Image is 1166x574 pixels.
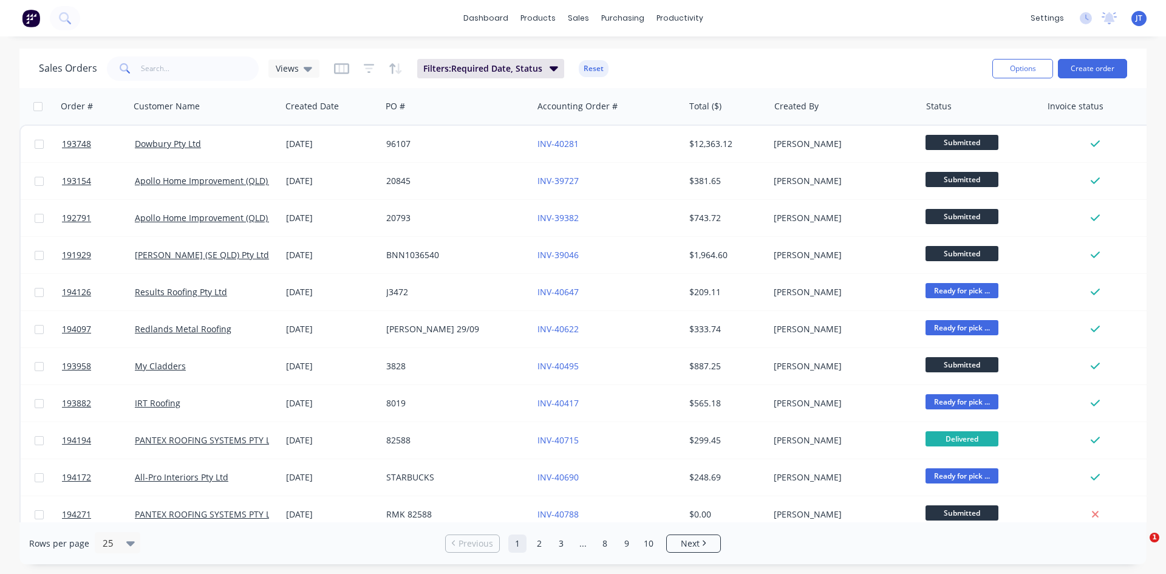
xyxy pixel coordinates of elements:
[386,508,521,521] div: RMK 82588
[774,434,909,446] div: [PERSON_NAME]
[926,135,998,150] span: Submitted
[386,100,405,112] div: PO #
[667,538,720,550] a: Next page
[62,249,91,261] span: 191929
[595,9,650,27] div: purchasing
[286,138,377,150] div: [DATE]
[285,100,339,112] div: Created Date
[689,249,760,261] div: $1,964.60
[386,360,521,372] div: 3828
[135,397,180,409] a: IRT Roofing
[135,175,298,186] a: Apollo Home Improvement (QLD) Pty Ltd
[618,535,636,553] a: Page 9
[62,311,135,347] a: 194097
[135,212,298,224] a: Apollo Home Improvement (QLD) Pty Ltd
[62,175,91,187] span: 193154
[1136,13,1142,24] span: JT
[276,62,299,75] span: Views
[459,538,493,550] span: Previous
[446,538,499,550] a: Previous page
[62,163,135,199] a: 193154
[457,9,514,27] a: dashboard
[286,175,377,187] div: [DATE]
[286,286,377,298] div: [DATE]
[689,212,760,224] div: $743.72
[135,323,231,335] a: Redlands Metal Roofing
[135,249,269,261] a: [PERSON_NAME] (SE QLD) Pty Ltd
[650,9,709,27] div: productivity
[62,348,135,384] a: 193958
[62,471,91,483] span: 194172
[135,138,201,149] a: Dowbury Pty Ltd
[774,249,909,261] div: [PERSON_NAME]
[62,422,135,459] a: 194194
[62,138,91,150] span: 193748
[926,100,952,112] div: Status
[1125,533,1154,562] iframe: Intercom live chat
[386,249,521,261] div: BNN1036540
[926,431,998,446] span: Delivered
[135,360,186,372] a: My Cladders
[774,175,909,187] div: [PERSON_NAME]
[514,9,562,27] div: products
[774,286,909,298] div: [PERSON_NAME]
[62,237,135,273] a: 191929
[62,397,91,409] span: 193882
[135,508,281,520] a: PANTEX ROOFING SYSTEMS PTY LTD
[39,63,97,74] h1: Sales Orders
[639,535,658,553] a: Page 10
[537,360,579,372] a: INV-40495
[286,471,377,483] div: [DATE]
[141,56,259,81] input: Search...
[689,434,760,446] div: $299.45
[926,283,998,298] span: Ready for pick ...
[689,286,760,298] div: $209.11
[926,505,998,521] span: Submitted
[579,60,609,77] button: Reset
[1025,9,1070,27] div: settings
[537,175,579,186] a: INV-39727
[562,9,595,27] div: sales
[926,209,998,224] span: Submitted
[689,471,760,483] div: $248.69
[537,138,579,149] a: INV-40281
[62,323,91,335] span: 194097
[134,100,200,112] div: Customer Name
[689,508,760,521] div: $0.00
[386,212,521,224] div: 20793
[286,434,377,446] div: [DATE]
[689,100,721,112] div: Total ($)
[537,249,579,261] a: INV-39046
[62,126,135,162] a: 193748
[1058,59,1127,78] button: Create order
[537,434,579,446] a: INV-40715
[926,172,998,187] span: Submitted
[774,471,909,483] div: [PERSON_NAME]
[386,434,521,446] div: 82588
[135,286,227,298] a: Results Roofing Pty Ltd
[62,385,135,422] a: 193882
[135,471,228,483] a: All-Pro Interiors Pty Ltd
[62,360,91,372] span: 193958
[286,212,377,224] div: [DATE]
[29,538,89,550] span: Rows per page
[574,535,592,553] a: Jump forward
[689,138,760,150] div: $12,363.12
[286,360,377,372] div: [DATE]
[774,138,909,150] div: [PERSON_NAME]
[537,508,579,520] a: INV-40788
[1048,100,1103,112] div: Invoice status
[774,100,819,112] div: Created By
[537,100,618,112] div: Accounting Order #
[440,535,726,553] ul: Pagination
[62,434,91,446] span: 194194
[689,323,760,335] div: $333.74
[926,320,998,335] span: Ready for pick ...
[417,59,564,78] button: Filters:Required Date, Status
[530,535,548,553] a: Page 2
[508,535,527,553] a: Page 1 is your current page
[774,508,909,521] div: [PERSON_NAME]
[537,212,579,224] a: INV-39382
[386,138,521,150] div: 96107
[62,496,135,533] a: 194271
